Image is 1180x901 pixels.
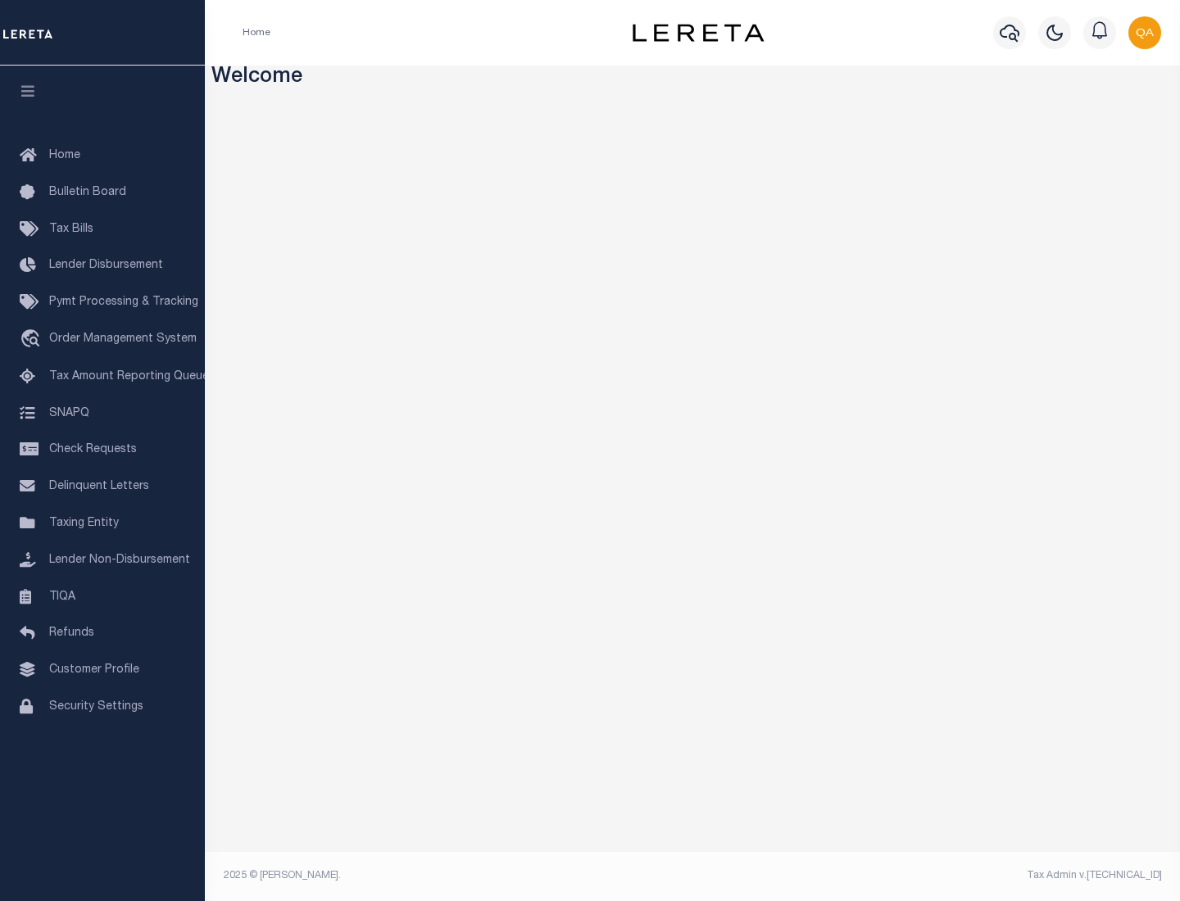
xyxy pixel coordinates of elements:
li: Home [243,25,270,40]
img: logo-dark.svg [633,24,764,42]
span: Security Settings [49,701,143,713]
span: SNAPQ [49,407,89,419]
span: Tax Bills [49,224,93,235]
span: Taxing Entity [49,518,119,529]
span: Home [49,150,80,161]
span: Check Requests [49,444,137,455]
span: Lender Disbursement [49,260,163,271]
h3: Welcome [211,66,1174,91]
div: 2025 © [PERSON_NAME]. [211,868,693,883]
span: Refunds [49,627,94,639]
span: Bulletin Board [49,187,126,198]
span: Lender Non-Disbursement [49,555,190,566]
span: Order Management System [49,333,197,345]
img: svg+xml;base64,PHN2ZyB4bWxucz0iaHR0cDovL3d3dy53My5vcmcvMjAwMC9zdmciIHBvaW50ZXItZXZlbnRzPSJub25lIi... [1128,16,1161,49]
div: Tax Admin v.[TECHNICAL_ID] [705,868,1162,883]
span: Pymt Processing & Tracking [49,297,198,308]
span: TIQA [49,591,75,602]
span: Delinquent Letters [49,481,149,492]
span: Customer Profile [49,664,139,676]
i: travel_explore [20,329,46,351]
span: Tax Amount Reporting Queue [49,371,209,383]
